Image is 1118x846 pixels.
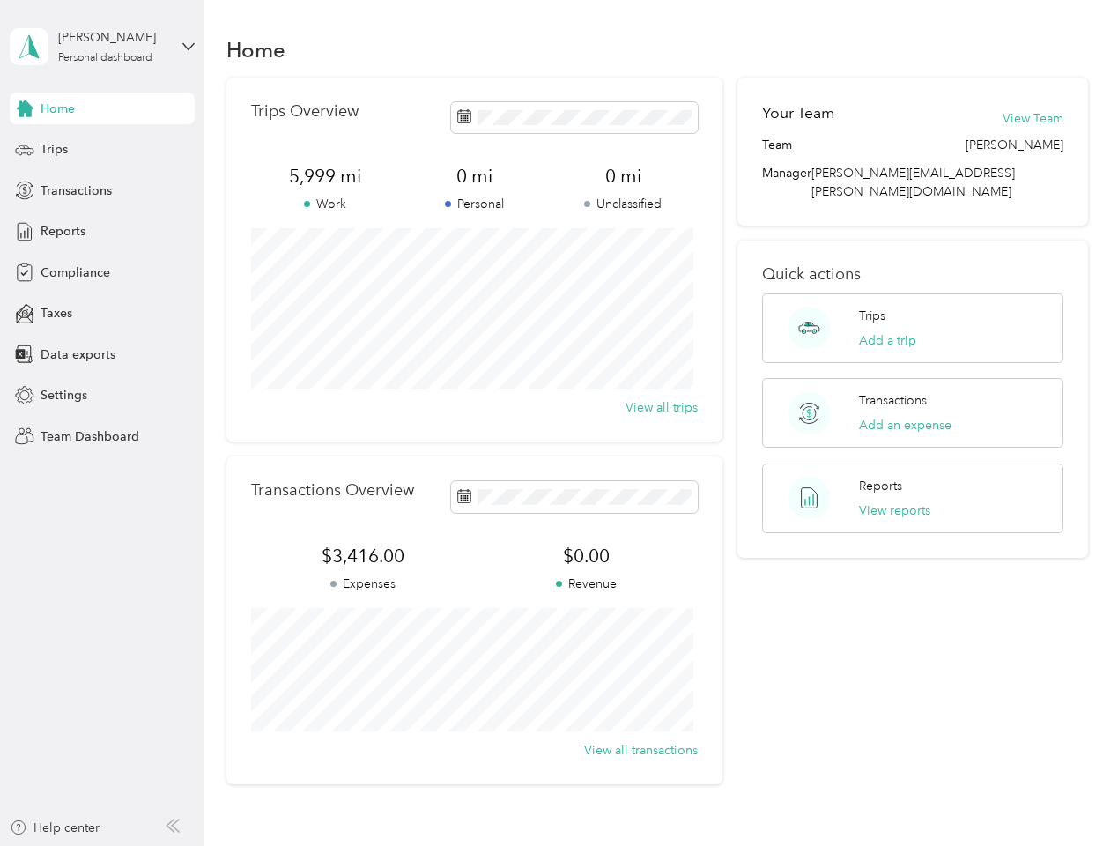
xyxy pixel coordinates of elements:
[549,164,698,189] span: 0 mi
[859,416,951,434] button: Add an expense
[10,819,100,837] button: Help center
[400,195,549,213] p: Personal
[251,575,475,593] p: Expenses
[41,345,115,364] span: Data exports
[41,263,110,282] span: Compliance
[859,477,902,495] p: Reports
[1003,109,1063,128] button: View Team
[251,481,414,500] p: Transactions Overview
[41,386,87,404] span: Settings
[41,427,139,446] span: Team Dashboard
[58,53,152,63] div: Personal dashboard
[762,164,811,201] span: Manager
[966,136,1063,154] span: [PERSON_NAME]
[58,28,168,47] div: [PERSON_NAME]
[762,136,792,154] span: Team
[251,164,400,189] span: 5,999 mi
[859,307,885,325] p: Trips
[400,164,549,189] span: 0 mi
[859,331,916,350] button: Add a trip
[1019,747,1118,846] iframe: Everlance-gr Chat Button Frame
[549,195,698,213] p: Unclassified
[859,501,930,520] button: View reports
[584,741,698,760] button: View all transactions
[762,265,1062,284] p: Quick actions
[41,140,68,159] span: Trips
[251,102,359,121] p: Trips Overview
[41,222,85,241] span: Reports
[41,182,112,200] span: Transactions
[41,304,72,323] span: Taxes
[41,100,75,118] span: Home
[626,398,698,417] button: View all trips
[226,41,285,59] h1: Home
[474,544,698,568] span: $0.00
[474,575,698,593] p: Revenue
[251,544,475,568] span: $3,416.00
[762,102,834,124] h2: Your Team
[251,195,400,213] p: Work
[811,166,1015,199] span: [PERSON_NAME][EMAIL_ADDRESS][PERSON_NAME][DOMAIN_NAME]
[859,391,927,410] p: Transactions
